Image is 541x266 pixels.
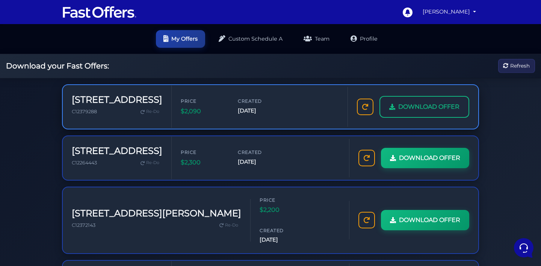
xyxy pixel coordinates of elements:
[181,106,226,116] span: $2,090
[32,92,119,100] p: You: 🖼 Image
[65,207,86,214] p: Messages
[72,222,95,228] span: C12372143
[216,220,241,230] a: Re-Do
[181,97,226,105] span: Price
[238,106,283,115] span: [DATE]
[420,5,479,19] a: [PERSON_NAME]
[146,108,159,115] span: Re-Do
[399,215,460,225] span: DOWNLOAD OFFER
[6,6,126,30] h2: Hello [PERSON_NAME] 👋
[12,55,27,70] img: dark
[181,158,226,167] span: $2,300
[381,210,469,230] a: DOWNLOAD OFFER
[138,107,162,117] a: Re-Do
[260,236,305,244] span: [DATE]
[18,87,27,96] img: dark
[94,136,138,142] a: Open Help Center
[121,42,138,48] a: See all
[512,237,535,259] iframe: Customerly Messenger Launcher
[156,30,205,48] a: My Offers
[12,42,61,48] span: Your Conversations
[52,197,98,214] button: Messages
[32,63,119,71] p: fantastic! let me know if theres ever any issues.
[225,222,238,229] span: Re-Do
[23,207,35,214] p: Home
[6,61,109,70] h2: Download your Fast Offers:
[116,207,126,214] p: Help
[17,152,123,160] input: Search for an Article...
[381,148,469,168] a: DOWNLOAD OFFER
[6,197,52,214] button: Home
[260,205,305,215] span: $2,200
[238,149,283,156] span: Created
[12,136,51,142] span: Find an Answer
[181,149,226,156] span: Price
[238,97,283,105] span: Created
[379,96,469,118] a: DOWNLOAD OFFER
[32,54,119,62] span: Fast Offers Support
[124,83,138,90] p: [DATE]
[124,54,138,61] p: [DATE]
[146,160,159,166] span: Re-Do
[238,158,283,166] span: [DATE]
[72,146,162,157] h3: [STREET_ADDRESS]
[12,87,21,96] img: dark
[260,227,305,234] span: Created
[211,30,290,48] a: Custom Schedule A
[498,59,535,73] button: Refresh
[98,197,144,214] button: Help
[296,30,337,48] a: Team
[343,30,385,48] a: Profile
[138,158,162,168] a: Re-Do
[510,62,530,70] span: Refresh
[72,208,241,219] h3: [STREET_ADDRESS][PERSON_NAME]
[399,153,460,163] span: DOWNLOAD OFFER
[32,83,119,91] span: Fast Offers
[72,94,162,105] h3: [STREET_ADDRESS]
[9,51,141,74] a: Fast Offers Supportfantastic! let me know if theres ever any issues.[DATE]
[12,106,138,121] button: Start a Conversation
[72,109,97,114] span: C12379288
[260,196,305,204] span: Price
[9,80,141,103] a: Fast OffersYou:🖼 Image[DATE]
[398,102,459,112] span: DOWNLOAD OFFER
[54,110,105,116] span: Start a Conversation
[72,160,97,166] span: C12264443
